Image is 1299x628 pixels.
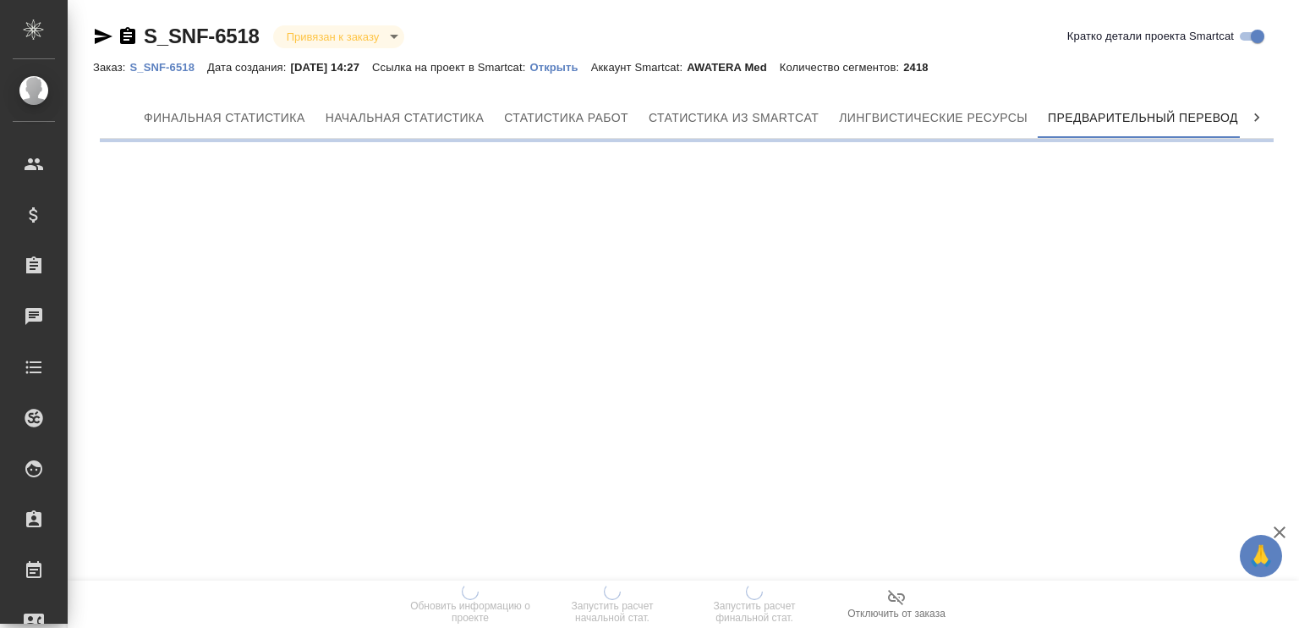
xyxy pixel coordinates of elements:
a: Открыть [529,59,590,74]
span: Начальная статистика [326,107,485,129]
p: Аккаунт Smartcat: [591,61,687,74]
p: 2418 [903,61,940,74]
span: Финальная статистика [144,107,305,129]
p: Количество сегментов: [780,61,903,74]
span: Запустить расчет финальной стат. [693,600,815,624]
button: Привязан к заказу [282,30,384,44]
span: Статистика из Smartcat [649,107,819,129]
button: Скопировать ссылку для ЯМессенджера [93,26,113,47]
span: Отключить от заказа [847,608,945,620]
a: S_SNF-6518 [144,25,260,47]
button: Скопировать ссылку [118,26,138,47]
span: Статистика работ [504,107,628,129]
button: Отключить от заказа [825,581,967,628]
button: Запустить расчет финальной стат. [683,581,825,628]
p: Открыть [529,61,590,74]
span: Кратко детали проекта Smartcat [1067,28,1234,45]
span: Предварительный перевод [1048,107,1238,129]
span: Обновить информацию о проекте [409,600,531,624]
button: 🙏 [1240,535,1282,577]
p: Ссылка на проект в Smartcat: [372,61,529,74]
div: Привязан к заказу [273,25,404,48]
button: Обновить информацию о проекте [399,581,541,628]
span: Лингвистические ресурсы [839,107,1028,129]
span: 🙏 [1247,538,1275,574]
button: Запустить расчет начальной стат. [541,581,683,628]
a: S_SNF-6518 [129,59,207,74]
p: AWATERA Med [687,61,780,74]
p: S_SNF-6518 [129,61,207,74]
p: [DATE] 14:27 [290,61,372,74]
p: Заказ: [93,61,129,74]
p: Дата создания: [207,61,290,74]
span: Запустить расчет начальной стат. [551,600,673,624]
